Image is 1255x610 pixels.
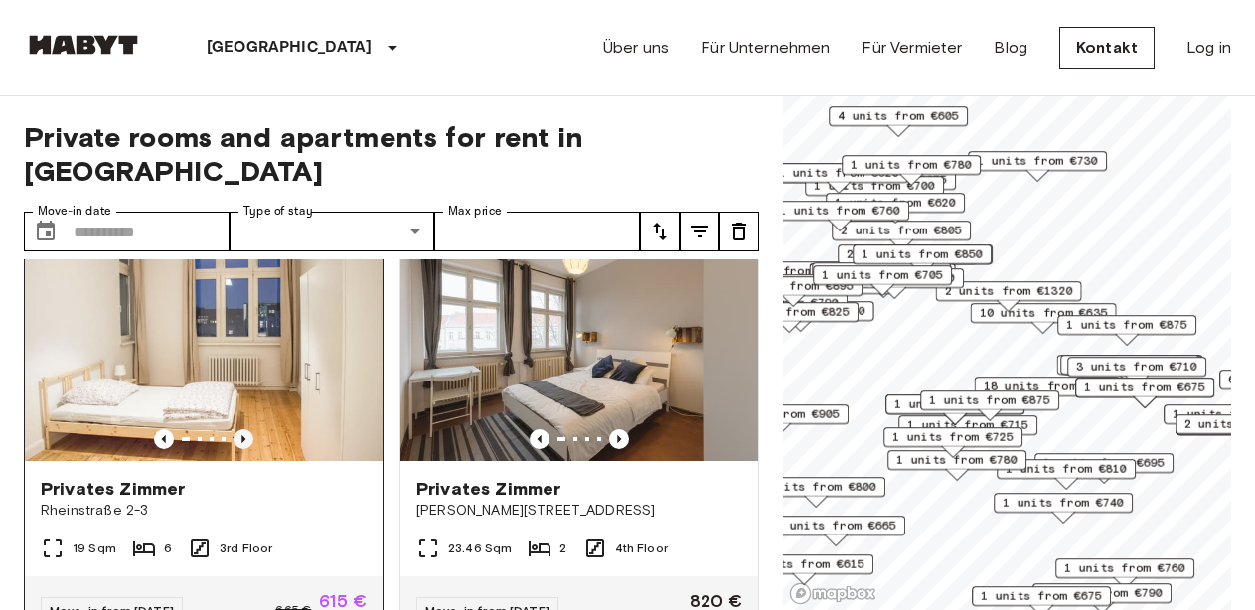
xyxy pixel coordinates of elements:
[984,378,1112,395] span: 18 units from €720
[680,212,719,251] button: tune
[1084,379,1205,396] span: 1 units from €675
[1041,584,1163,602] span: 1 units from €790
[892,428,1014,446] span: 1 units from €725
[851,156,972,174] span: 1 units from €780
[530,429,549,449] button: Previous image
[810,263,956,294] div: Map marker
[975,377,1121,407] div: Map marker
[778,164,899,182] span: 1 units from €620
[1076,358,1197,376] span: 3 units from €710
[73,539,116,557] span: 19 Sqm
[789,582,876,605] a: Mapbox logo
[821,263,942,281] span: 3 units from €655
[945,282,1073,300] span: 2 units from €1320
[1064,559,1185,577] span: 1 units from €760
[719,262,848,280] span: 22 units from €655
[968,151,1107,182] div: Map marker
[24,35,143,55] img: Habyt
[1003,494,1124,512] span: 1 units from €740
[832,221,971,251] div: Map marker
[779,202,900,220] span: 1 units from €760
[723,276,863,307] div: Map marker
[838,107,959,125] span: 4 units from €605
[737,302,865,320] span: 1 units from €1200
[220,539,272,557] span: 3rd Floor
[1075,378,1214,408] div: Map marker
[400,223,758,461] img: Marketing picture of unit DE-01-267-001-02H
[25,223,383,461] img: Marketing picture of unit DE-01-090-02M
[980,304,1108,322] span: 10 units from €635
[842,155,981,186] div: Map marker
[701,36,830,60] a: Für Unternehmen
[775,517,896,534] span: 1 units from €665
[728,301,874,332] div: Map marker
[1186,36,1231,60] a: Log in
[853,244,992,275] div: Map marker
[26,212,66,251] button: Choose date
[559,539,566,557] span: 2
[41,477,185,501] span: Privates Zimmer
[719,302,859,333] div: Map marker
[862,245,983,263] span: 1 units from €850
[1060,355,1199,385] div: Map marker
[609,429,629,449] button: Previous image
[834,269,955,287] span: 2 units from €760
[164,539,172,557] span: 6
[822,266,943,284] span: 1 units from €705
[847,245,968,263] span: 2 units from €655
[38,203,111,220] label: Move-in date
[234,429,253,449] button: Previous image
[1067,357,1206,387] div: Map marker
[319,592,367,610] span: 615 €
[829,106,968,137] div: Map marker
[718,405,840,423] span: 1 units from €905
[755,478,876,496] span: 1 units from €800
[770,201,909,231] div: Map marker
[907,416,1028,434] span: 1 units from €715
[896,451,1018,469] span: 1 units from €780
[994,493,1133,524] div: Map marker
[826,193,965,224] div: Map marker
[690,592,742,610] span: 820 €
[838,244,977,275] div: Map marker
[416,477,560,501] span: Privates Zimmer
[812,262,951,293] div: Map marker
[1006,460,1127,478] span: 1 units from €810
[894,395,1016,413] span: 1 units from €835
[1069,356,1190,374] span: 1 units from €710
[41,501,367,521] span: Rheinstraße 2-3
[448,539,512,557] span: 23.46 Sqm
[734,554,873,585] div: Map marker
[841,222,962,239] span: 2 units from €805
[887,450,1026,481] div: Map marker
[24,120,759,188] span: Private rooms and apartments for rent in [GEOGRAPHIC_DATA]
[640,212,680,251] button: tune
[769,163,908,194] div: Map marker
[743,555,864,573] span: 1 units from €615
[728,303,850,321] span: 1 units from €825
[448,203,502,220] label: Max price
[766,516,905,546] div: Map marker
[1066,316,1187,334] span: 1 units from €875
[1057,315,1196,346] div: Map marker
[1055,558,1194,589] div: Map marker
[1034,453,1174,484] div: Map marker
[862,36,962,60] a: Für Vermieter
[885,394,1024,425] div: Map marker
[883,427,1022,458] div: Map marker
[929,391,1050,409] span: 1 units from €875
[719,212,759,251] button: tune
[243,203,313,220] label: Type of stay
[813,265,952,296] div: Map marker
[154,429,174,449] button: Previous image
[416,501,742,521] span: [PERSON_NAME][STREET_ADDRESS]
[710,261,857,292] div: Map marker
[994,36,1027,60] a: Blog
[997,459,1136,490] div: Map marker
[835,194,956,212] span: 1 units from €620
[936,281,1082,312] div: Map marker
[977,152,1098,170] span: 1 units from €730
[1043,454,1165,472] span: 1 units from €695
[603,36,669,60] a: Über uns
[814,177,935,195] span: 1 units from €700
